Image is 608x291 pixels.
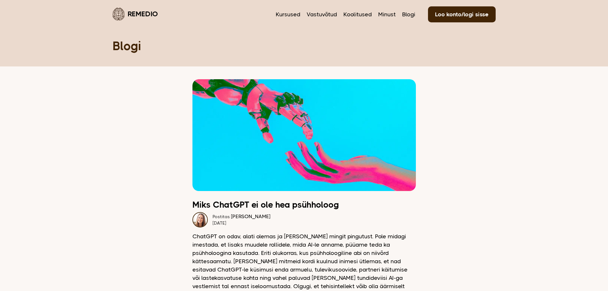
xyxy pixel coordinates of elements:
[378,10,396,19] a: Minust
[428,6,496,22] a: Loo konto/logi sisse
[113,8,124,20] img: Remedio logo
[113,6,158,21] a: Remedio
[192,212,208,227] img: Dagmar naeratamas
[192,79,416,191] img: Inimese ja roboti käsi kokku puutumas
[307,10,337,19] a: Vastuvõtud
[402,10,415,19] a: Blogi
[113,38,496,54] h1: Blogi
[213,213,270,220] div: [PERSON_NAME]
[213,220,270,226] div: [DATE]
[192,201,416,209] h2: Miks ChatGPT ei ole hea psühholoog
[343,10,372,19] a: Koolitused
[276,10,300,19] a: Kursused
